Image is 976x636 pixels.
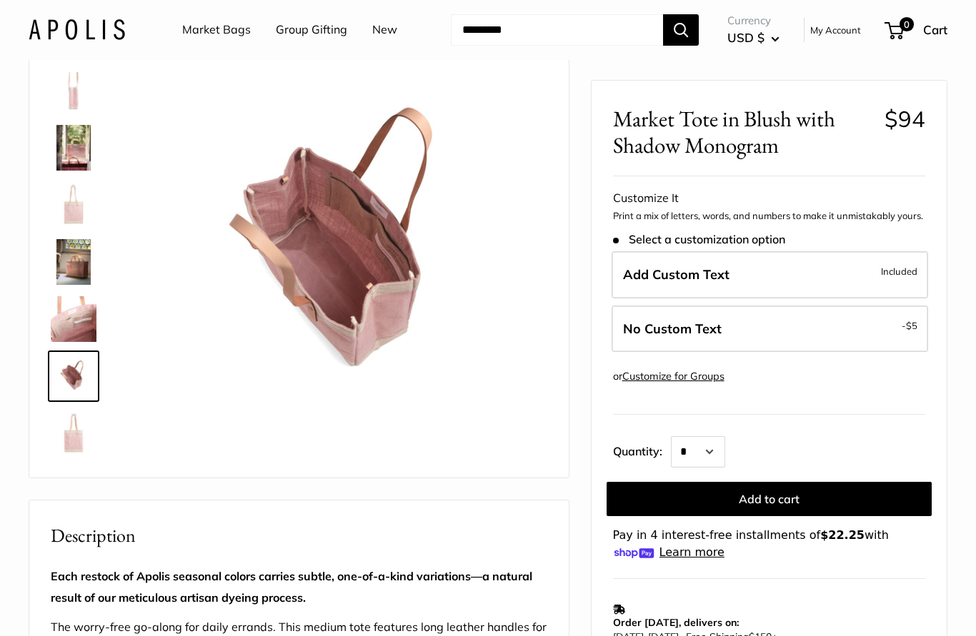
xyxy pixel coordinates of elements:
[51,240,96,286] img: Market Tote in Blush with Shadow Monogram
[900,17,914,31] span: 0
[622,370,724,383] a: Customize for Groups
[613,617,739,630] strong: Order [DATE], delivers on:
[902,318,917,335] span: -
[144,46,547,449] img: Market Tote in Blush with Shadow Monogram
[29,19,125,40] img: Apolis
[613,188,925,210] div: Customize It
[48,351,99,403] a: Market Tote in Blush with Shadow Monogram
[48,408,99,460] a: Market Tote in Blush with Shadow Monogram
[182,19,251,41] a: Market Bags
[48,180,99,231] a: description_Seal of authenticity printed on the backside of every bag.
[51,523,547,550] h2: Description
[885,106,925,133] span: $94
[51,411,96,457] img: Market Tote in Blush with Shadow Monogram
[623,321,722,338] span: No Custom Text
[51,183,96,228] img: description_Seal of authenticity printed on the backside of every bag.
[727,26,780,49] button: USD $
[51,570,532,605] strong: Each restock of Apolis seasonal colors carries subtle, one-of-a-kind variations—a natural result ...
[451,14,663,46] input: Search...
[727,30,765,45] span: USD $
[48,294,99,345] a: Market Tote in Blush with Shadow Monogram
[276,19,347,41] a: Group Gifting
[663,14,699,46] button: Search
[923,22,947,37] span: Cart
[48,123,99,174] a: Market Tote in Blush with Shadow Monogram
[51,354,96,400] img: Market Tote in Blush with Shadow Monogram
[613,106,874,159] span: Market Tote in Blush with Shadow Monogram
[612,306,928,353] label: Leave Blank
[48,237,99,288] a: Market Tote in Blush with Shadow Monogram
[613,368,724,387] div: or
[810,21,861,39] a: My Account
[881,263,917,281] span: Included
[613,210,925,224] p: Print a mix of letters, words, and numbers to make it unmistakably yours.
[607,483,932,517] button: Add to cart
[727,11,780,31] span: Currency
[613,433,671,468] label: Quantity:
[623,267,729,283] span: Add Custom Text
[613,233,785,247] span: Select a customization option
[51,126,96,171] img: Market Tote in Blush with Shadow Monogram
[906,320,917,332] span: $5
[886,19,947,41] a: 0 Cart
[612,252,928,299] label: Add Custom Text
[51,297,96,343] img: Market Tote in Blush with Shadow Monogram
[48,66,99,117] a: Market Tote in Blush with Shadow Monogram
[51,69,96,114] img: Market Tote in Blush with Shadow Monogram
[372,19,397,41] a: New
